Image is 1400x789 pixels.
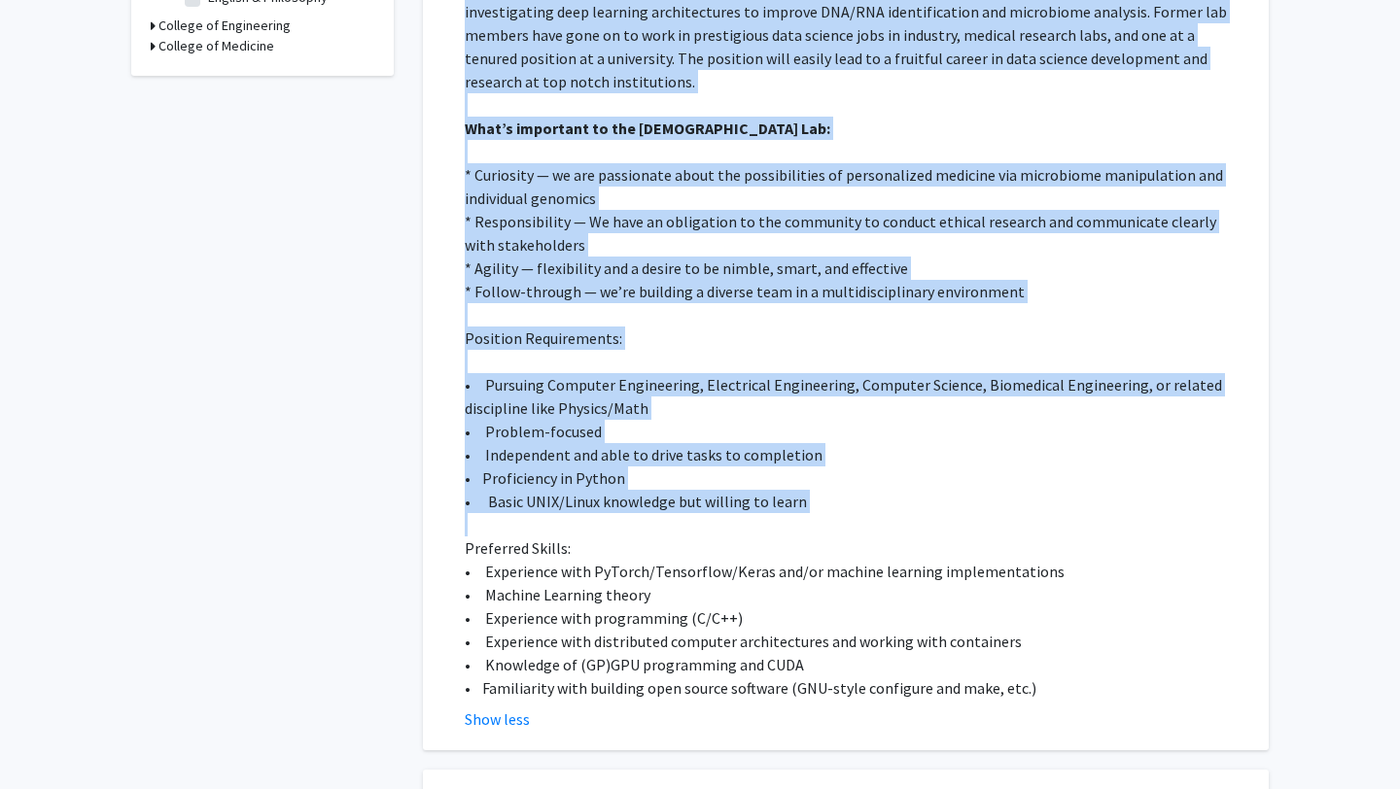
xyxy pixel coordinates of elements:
[465,606,1242,630] p: • Experience with programming (C/C++)
[465,326,1242,350] p: Position Requirements:
[465,257,1242,280] p: * Agility — flexibility and a desire to be nimble, smart, and effective
[465,210,1242,257] p: * Responsibility — We have an obligation to the community to conduct ethical research and communi...
[465,373,1242,420] p: • Pursuing Computer Engineering, Electrical Engineering, Computer Science, Biomedical Engineering...
[465,630,1242,653] p: • Experience with distributed computer architectures and working with containers
[15,702,83,774] iframe: Chat
[465,490,1242,513] p: • Basic UNIX/Linux knowledge but willing to learn
[465,560,1242,583] p: • Experience with PyTorch/Tensorflow/Keras and/or machine learning implementations
[158,16,291,36] h3: College of Engineering
[465,536,1242,560] p: Preferred Skills:
[465,653,1242,676] p: • Knowledge of (GP)GPU programming and CUDA
[465,443,1242,466] p: • Independent and able to drive tasks to completion
[465,466,1242,490] p: • Proficiency in Python
[465,676,1242,700] p: • Familiarity with building open source software (GNU-style configure and make, etc.)
[158,36,274,56] h3: College of Medicine
[465,280,1242,303] p: * Follow-through — we’re building a diverse team in a multidisciplinary environment
[465,583,1242,606] p: • Machine Learning theory
[465,707,530,731] button: Show less
[465,119,830,138] strong: What’s important to the [DEMOGRAPHIC_DATA] Lab:
[465,163,1242,210] p: * Curiosity — we are passionate about the possibilities of personalized medicine via microbiome m...
[465,420,1242,443] p: • Problem-focused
